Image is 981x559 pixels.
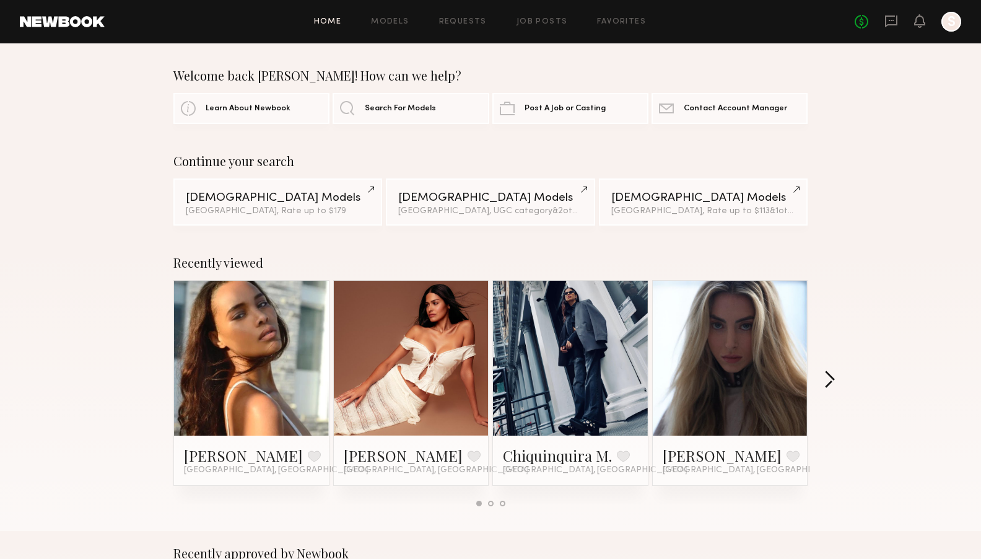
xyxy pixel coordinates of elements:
[552,207,612,215] span: & 2 other filter s
[611,192,795,204] div: [DEMOGRAPHIC_DATA] Models
[206,105,290,113] span: Learn About Newbook
[365,105,436,113] span: Search For Models
[684,105,787,113] span: Contact Account Manager
[186,192,370,204] div: [DEMOGRAPHIC_DATA] Models
[599,178,808,226] a: [DEMOGRAPHIC_DATA] Models[GEOGRAPHIC_DATA], Rate up to $113&1other filter
[386,178,595,226] a: [DEMOGRAPHIC_DATA] Models[GEOGRAPHIC_DATA], UGC category&2other filters
[492,93,648,124] a: Post A Job or Casting
[173,255,808,270] div: Recently viewed
[314,18,342,26] a: Home
[186,207,370,216] div: [GEOGRAPHIC_DATA], Rate up to $179
[525,105,606,113] span: Post A Job or Casting
[597,18,646,26] a: Favorites
[517,18,568,26] a: Job Posts
[611,207,795,216] div: [GEOGRAPHIC_DATA], Rate up to $113
[184,465,368,475] span: [GEOGRAPHIC_DATA], [GEOGRAPHIC_DATA]
[652,93,808,124] a: Contact Account Manager
[371,18,409,26] a: Models
[344,446,463,465] a: [PERSON_NAME]
[398,192,582,204] div: [DEMOGRAPHIC_DATA] Models
[503,446,612,465] a: Chiquinquira M.
[663,446,782,465] a: [PERSON_NAME]
[173,178,382,226] a: [DEMOGRAPHIC_DATA] Models[GEOGRAPHIC_DATA], Rate up to $179
[770,207,823,215] span: & 1 other filter
[173,93,329,124] a: Learn About Newbook
[503,465,687,475] span: [GEOGRAPHIC_DATA], [GEOGRAPHIC_DATA]
[398,207,582,216] div: [GEOGRAPHIC_DATA], UGC category
[941,12,961,32] a: S
[439,18,487,26] a: Requests
[173,154,808,169] div: Continue your search
[184,446,303,465] a: [PERSON_NAME]
[333,93,489,124] a: Search For Models
[344,465,528,475] span: [GEOGRAPHIC_DATA], [GEOGRAPHIC_DATA]
[663,465,847,475] span: [GEOGRAPHIC_DATA], [GEOGRAPHIC_DATA]
[173,68,808,83] div: Welcome back [PERSON_NAME]! How can we help?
